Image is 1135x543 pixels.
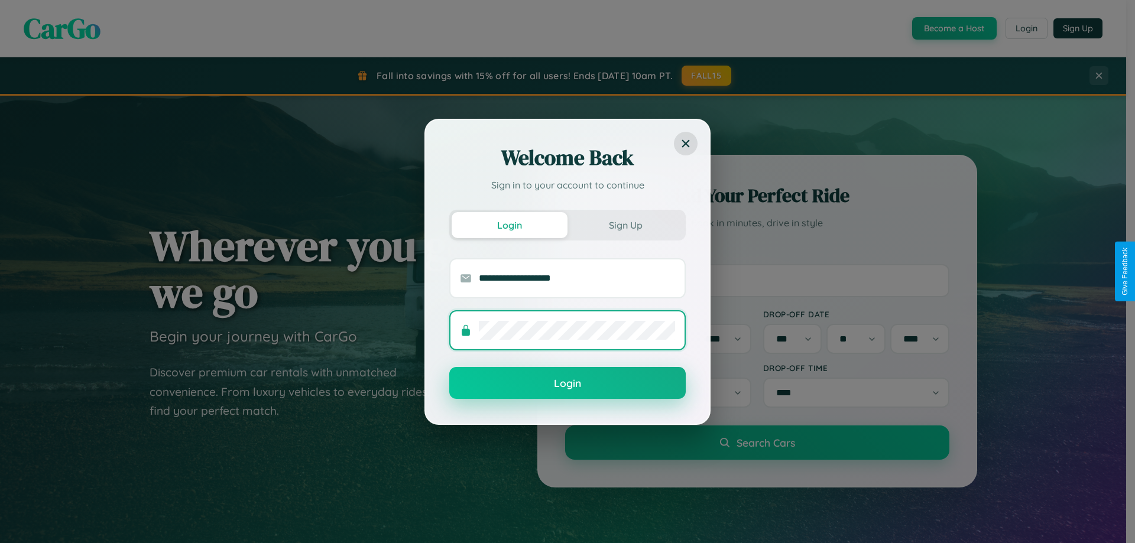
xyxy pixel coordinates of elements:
h2: Welcome Back [449,144,686,172]
button: Login [449,367,686,399]
div: Give Feedback [1121,248,1129,295]
button: Sign Up [567,212,683,238]
p: Sign in to your account to continue [449,178,686,192]
button: Login [452,212,567,238]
